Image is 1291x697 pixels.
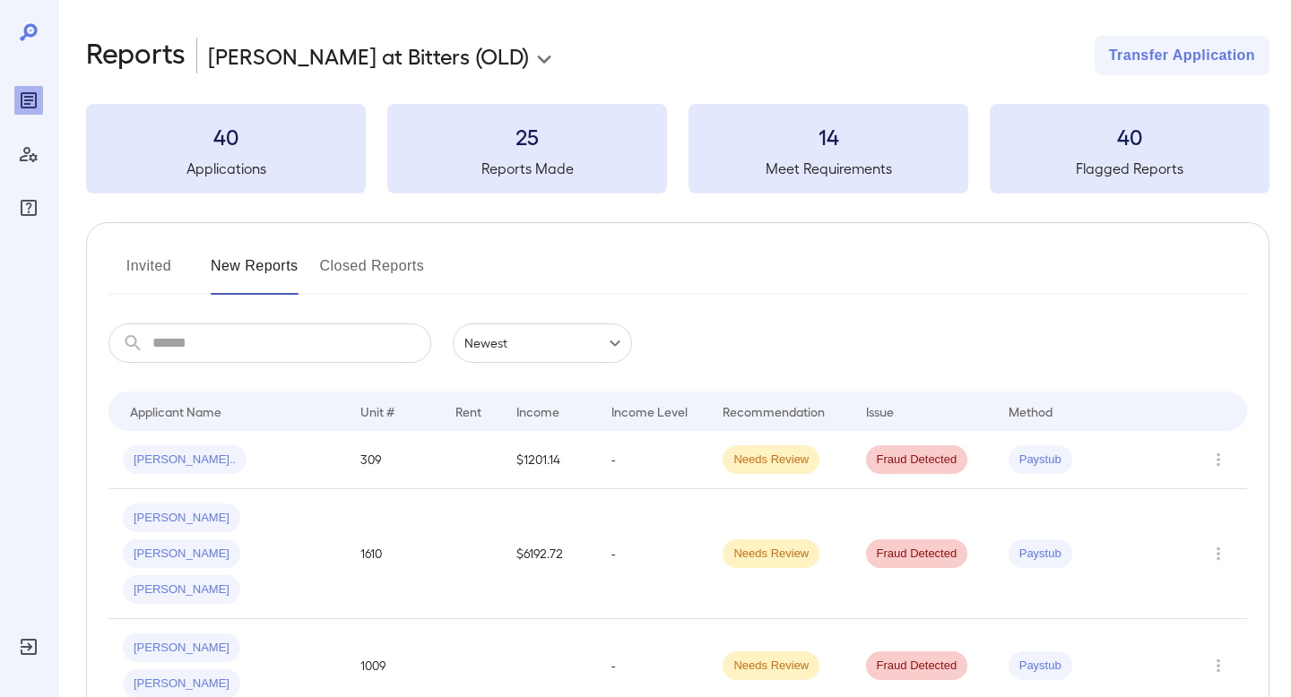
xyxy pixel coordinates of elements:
div: Rent [455,400,484,422]
h5: Applications [86,158,366,179]
div: Unit # [360,400,394,422]
span: Needs Review [723,452,819,469]
span: Fraud Detected [866,452,968,469]
span: Paystub [1009,452,1072,469]
span: Fraud Detected [866,658,968,675]
h3: 25 [387,122,667,151]
td: $6192.72 [502,489,597,619]
span: [PERSON_NAME] [123,546,240,563]
button: Row Actions [1204,651,1233,680]
div: Method [1009,400,1053,422]
div: Manage Users [14,140,43,168]
span: Needs Review [723,546,819,563]
h3: 40 [990,122,1269,151]
span: Paystub [1009,546,1072,563]
span: [PERSON_NAME] [123,581,240,598]
h3: 14 [689,122,968,151]
span: Paystub [1009,658,1072,675]
td: - [597,431,708,489]
span: [PERSON_NAME] [123,675,240,693]
td: 309 [346,431,441,489]
div: Applicant Name [130,400,221,422]
p: [PERSON_NAME] at Bitters (OLD) [208,41,529,70]
td: - [597,489,708,619]
td: $1201.14 [502,431,597,489]
span: Fraud Detected [866,546,968,563]
button: Transfer Application [1095,36,1269,75]
div: Issue [866,400,895,422]
div: FAQ [14,194,43,222]
button: Row Actions [1204,539,1233,568]
span: [PERSON_NAME] [123,640,240,657]
h5: Reports Made [387,158,667,179]
div: Reports [14,86,43,115]
h2: Reports [86,36,186,75]
h5: Flagged Reports [990,158,1269,179]
td: 1610 [346,489,441,619]
span: Needs Review [723,658,819,675]
div: Income [516,400,559,422]
button: Invited [108,252,189,295]
span: [PERSON_NAME].. [123,452,247,469]
button: Closed Reports [320,252,425,295]
span: [PERSON_NAME] [123,510,240,527]
h5: Meet Requirements [689,158,968,179]
div: Newest [453,323,632,363]
button: New Reports [211,252,299,295]
summary: 40Applications25Reports Made14Meet Requirements40Flagged Reports [86,104,1269,194]
h3: 40 [86,122,366,151]
div: Recommendation [723,400,825,422]
button: Row Actions [1204,445,1233,474]
div: Income Level [611,400,688,422]
div: Log Out [14,632,43,661]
